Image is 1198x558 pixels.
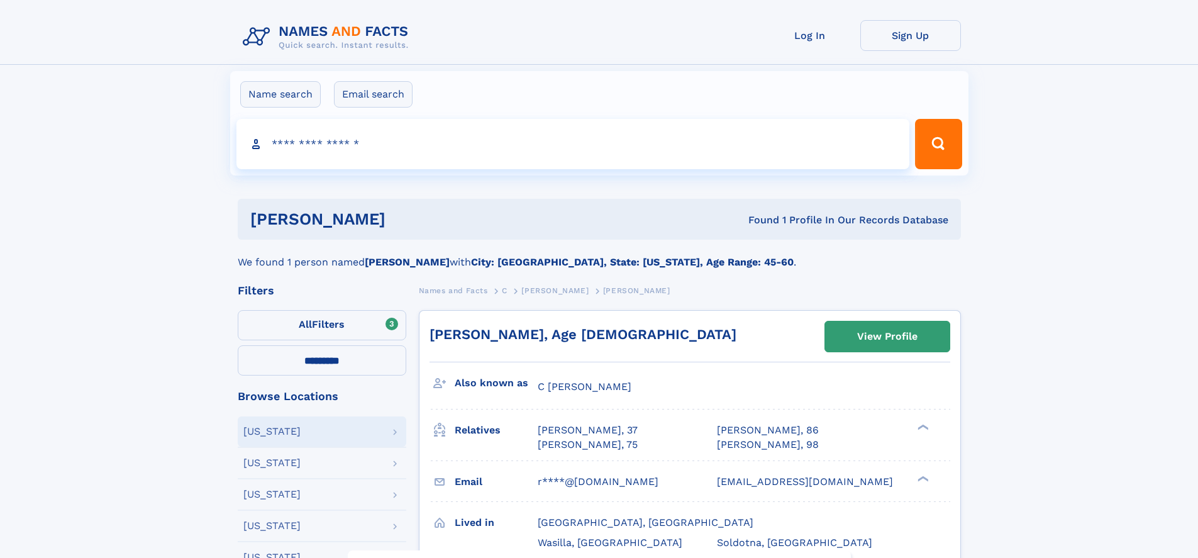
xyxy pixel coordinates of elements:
[250,211,567,227] h1: [PERSON_NAME]
[419,282,488,298] a: Names and Facts
[538,381,631,393] span: C [PERSON_NAME]
[502,286,507,295] span: C
[502,282,507,298] a: C
[455,471,538,493] h3: Email
[455,372,538,394] h3: Also known as
[538,537,682,549] span: Wasilla, [GEOGRAPHIC_DATA]
[455,512,538,533] h3: Lived in
[717,423,819,437] a: [PERSON_NAME], 86
[860,20,961,51] a: Sign Up
[717,476,893,488] span: [EMAIL_ADDRESS][DOMAIN_NAME]
[334,81,413,108] label: Email search
[914,474,929,483] div: ❯
[717,438,819,452] a: [PERSON_NAME], 98
[365,256,450,268] b: [PERSON_NAME]
[914,423,929,432] div: ❯
[521,282,589,298] a: [PERSON_NAME]
[238,310,406,340] label: Filters
[717,537,872,549] span: Soldotna, [GEOGRAPHIC_DATA]
[538,423,638,437] a: [PERSON_NAME], 37
[243,489,301,499] div: [US_STATE]
[455,420,538,441] h3: Relatives
[243,427,301,437] div: [US_STATE]
[521,286,589,295] span: [PERSON_NAME]
[760,20,860,51] a: Log In
[538,516,753,528] span: [GEOGRAPHIC_DATA], [GEOGRAPHIC_DATA]
[240,81,321,108] label: Name search
[243,521,301,531] div: [US_STATE]
[825,321,950,352] a: View Profile
[567,213,948,227] div: Found 1 Profile In Our Records Database
[471,256,794,268] b: City: [GEOGRAPHIC_DATA], State: [US_STATE], Age Range: 45-60
[236,119,910,169] input: search input
[915,119,962,169] button: Search Button
[238,240,961,270] div: We found 1 person named with .
[238,285,406,296] div: Filters
[238,20,419,54] img: Logo Names and Facts
[238,391,406,402] div: Browse Locations
[299,318,312,330] span: All
[430,326,736,342] a: [PERSON_NAME], Age [DEMOGRAPHIC_DATA]
[538,438,638,452] a: [PERSON_NAME], 75
[243,458,301,468] div: [US_STATE]
[603,286,670,295] span: [PERSON_NAME]
[857,322,918,351] div: View Profile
